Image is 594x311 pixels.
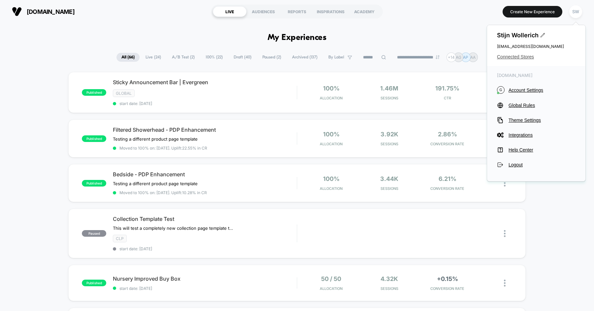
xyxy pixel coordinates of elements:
span: 191.75% [435,85,459,92]
span: paused [82,230,106,237]
div: REPORTS [280,6,314,17]
span: 4.32k [380,275,398,282]
span: 2.86% [438,131,457,138]
span: Sessions [362,142,417,146]
span: Account Settings [509,87,576,93]
span: Sessions [362,186,417,191]
span: start date: [DATE] [113,246,297,251]
span: Logout [509,162,576,167]
span: [DOMAIN_NAME] [497,73,576,78]
button: Connected Stores [497,54,576,59]
span: [EMAIL_ADDRESS][DOMAIN_NAME] [497,44,576,49]
span: This will test a completely new collection page template that emphasizes the main products with l... [113,225,235,231]
span: CONVERSION RATE [420,286,475,291]
button: Help Center [497,147,576,153]
p: AA [470,55,476,60]
button: Global Rules [497,102,576,109]
span: CONVERSION RATE [420,142,475,146]
span: Nursery Improved Buy Box [113,275,297,282]
span: +0.15% [437,275,458,282]
button: Integrations [497,132,576,138]
span: Allocation [320,286,343,291]
button: SW [567,5,584,18]
span: 100% [323,85,340,92]
span: Live ( 24 ) [141,53,166,62]
span: By Label [328,55,344,60]
div: + 14 [446,52,456,62]
span: Moved to 100% on: [DATE] . Uplift: 22.55% in CR [119,146,207,151]
span: 1.46M [380,85,398,92]
span: CLP [113,235,127,242]
span: Allocation [320,142,343,146]
button: GAccount Settings [497,86,576,94]
span: 50 / 50 [321,275,341,282]
span: Sessions [362,96,417,100]
span: published [82,180,106,187]
div: INSPIRATIONS [314,6,347,17]
span: 100% [323,131,340,138]
span: Filtered Showerhead - PDP Enhancement [113,126,297,133]
span: start date: [DATE] [113,286,297,291]
span: start date: [DATE] [113,101,297,106]
span: Moved to 100% on: [DATE] . Uplift: 10.28% in CR [119,190,207,195]
div: SW [569,5,582,18]
button: Theme Settings [497,117,576,123]
span: published [82,280,106,286]
img: end [436,55,440,59]
div: LIVE [213,6,247,17]
span: published [82,89,106,96]
img: close [504,230,506,237]
span: CONVERSION RATE [420,186,475,191]
span: [DOMAIN_NAME] [27,8,75,15]
span: Allocation [320,186,343,191]
span: Testing a different product page template [113,136,198,142]
p: AG [456,55,461,60]
h1: My Experiences [268,33,327,43]
img: close [504,180,506,187]
img: Visually logo [12,7,22,17]
span: 100% ( 22 ) [201,53,228,62]
span: 3.92k [380,131,398,138]
span: Testing a different product page template [113,181,198,186]
div: AUDIENCES [247,6,280,17]
span: CTR [420,96,475,100]
span: 6.21% [439,175,456,182]
span: Help Center [509,147,576,153]
span: A/B Test ( 2 ) [167,53,200,62]
span: Archived ( 137 ) [287,53,322,62]
span: Theme Settings [509,118,576,123]
span: Sessions [362,286,417,291]
span: Draft ( 40 ) [229,53,256,62]
img: close [504,280,506,287]
span: Global Rules [509,103,576,108]
span: Sticky Announcement Bar | Evergreen [113,79,297,86]
span: 100% [323,175,340,182]
button: Create New Experience [503,6,562,17]
div: ACADEMY [347,6,381,17]
span: Stijn Wollerich [497,32,576,39]
span: 3.44k [380,175,398,182]
span: published [82,135,106,142]
button: [DOMAIN_NAME] [10,6,77,17]
button: Logout [497,161,576,168]
i: G [497,86,505,94]
span: Bedside - PDP Enhancement [113,171,297,178]
span: GLOBAL [113,89,135,97]
span: Paused ( 2 ) [257,53,286,62]
span: Allocation [320,96,343,100]
span: Collection Template Test [113,216,297,222]
p: AP [463,55,468,60]
span: Integrations [509,132,576,138]
span: All ( 66 ) [116,53,140,62]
